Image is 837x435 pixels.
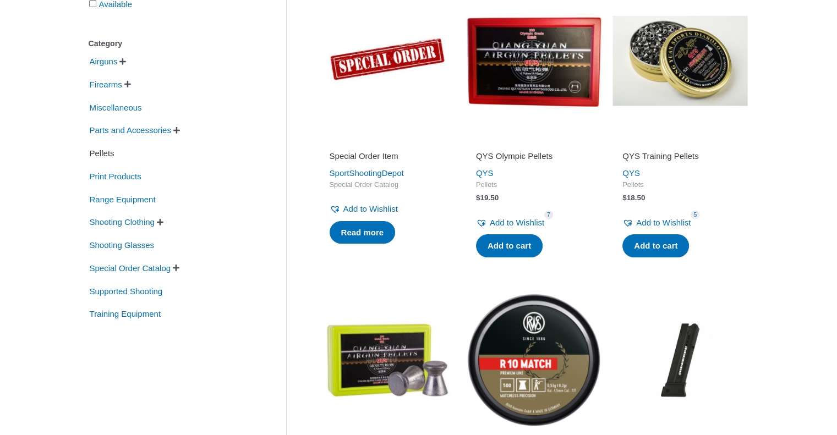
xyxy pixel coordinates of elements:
[89,240,156,249] a: Shooting Glasses
[330,168,404,178] a: SportShootingDepot
[89,121,172,140] span: Parts and Accessories
[89,52,119,71] span: Airguns
[320,292,455,427] img: QYS Match Pellets
[622,215,691,230] a: Add to Wishlist
[89,102,143,111] a: Miscellaneous
[622,194,627,202] span: $
[622,168,640,178] a: QYS
[544,211,553,219] span: 7
[330,135,445,148] iframe: Customer reviews powered by Trustpilot
[622,151,738,162] h2: QYS Training Pellets
[89,148,116,157] a: Pellets
[343,204,398,213] span: Add to Wishlist
[476,215,544,230] a: Add to Wishlist
[89,305,162,323] span: Training Equipment
[636,218,691,227] span: Add to Wishlist
[89,167,143,186] span: Print Products
[89,190,157,209] span: Range Equipment
[89,125,172,134] a: Parts and Accessories
[622,194,645,202] bdi: 18.50
[89,213,156,232] span: Shooting Clothing
[476,151,592,162] h2: QYS Olympic Pellets
[330,151,445,162] h2: Special Order Item
[157,218,163,226] span: 
[89,194,157,203] a: Range Equipment
[89,171,143,180] a: Print Products
[89,36,253,52] div: Category
[89,282,164,301] span: Supported Shooting
[490,218,544,227] span: Add to Wishlist
[124,80,131,88] span: 
[330,151,445,166] a: Special Order Item
[476,234,543,257] a: Add to cart: “QYS Olympic Pellets”
[330,201,398,217] a: Add to Wishlist
[173,264,179,272] span: 
[89,285,164,295] a: Supported Shooting
[173,126,180,134] span: 
[622,135,738,148] iframe: Customer reviews powered by Trustpilot
[691,211,699,219] span: 5
[476,194,480,202] span: $
[476,151,592,166] a: QYS Olympic Pellets
[89,309,162,318] a: Training Equipment
[476,180,592,190] span: Pellets
[622,234,689,257] a: Add to cart: “QYS Training Pellets”
[622,151,738,166] a: QYS Training Pellets
[612,292,748,427] img: X-Esse 10 Shot Magazine
[89,56,119,65] a: Airguns
[89,263,172,272] a: Special Order Catalog
[476,194,499,202] bdi: 19.50
[89,75,123,94] span: Firearms
[330,180,445,190] span: Special Order Catalog
[89,259,172,278] span: Special Order Catalog
[330,221,396,244] a: Read more about “Special Order Item”
[89,98,143,117] span: Miscellaneous
[89,236,156,255] span: Shooting Glasses
[466,292,601,427] img: RWS R10 Match
[476,135,592,148] iframe: Customer reviews powered by Trustpilot
[622,180,738,190] span: Pellets
[476,168,494,178] a: QYS
[89,79,123,89] a: Firearms
[119,58,126,65] span: 
[89,217,156,226] a: Shooting Clothing
[89,144,116,163] span: Pellets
